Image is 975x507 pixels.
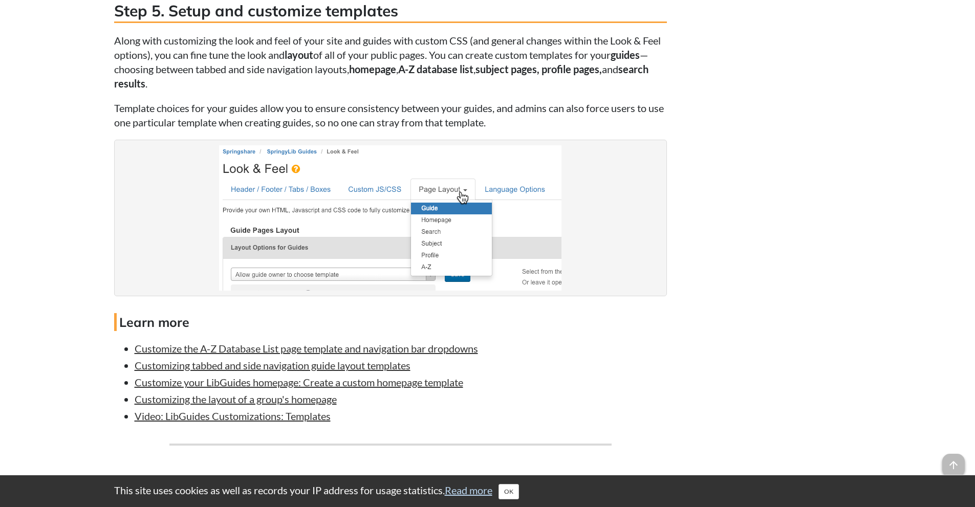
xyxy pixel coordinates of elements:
[135,342,478,355] a: Customize the A-Z Database List page template and navigation bar dropdowns
[349,63,396,75] strong: homepage
[398,63,473,75] strong: A-Z database list
[942,455,965,467] a: arrow_upward
[942,454,965,476] span: arrow_upward
[114,101,667,129] p: Template choices for your guides allow you to ensure consistency between your guides, and admins ...
[135,393,337,405] a: Customizing the layout of a group's homepage
[445,484,492,496] a: Read more
[114,471,667,494] h3: Step 6. Set up your subject categories
[285,49,313,61] strong: layout
[611,49,640,61] strong: guides
[135,359,410,371] a: Customizing tabbed and side navigation guide layout templates
[475,63,602,75] strong: subject pages, profile pages,
[114,33,667,91] p: Along with customizing the look and feel of your site and guides with custom CSS (and general cha...
[135,410,331,422] a: Video: LibGuides Customizations: Templates
[219,145,561,291] img: Customizing your site's templates
[104,483,872,499] div: This site uses cookies as well as records your IP address for usage statistics.
[135,376,463,388] a: Customize your LibGuides homepage: Create a custom homepage template
[114,313,667,331] h4: Learn more
[499,484,519,499] button: Close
